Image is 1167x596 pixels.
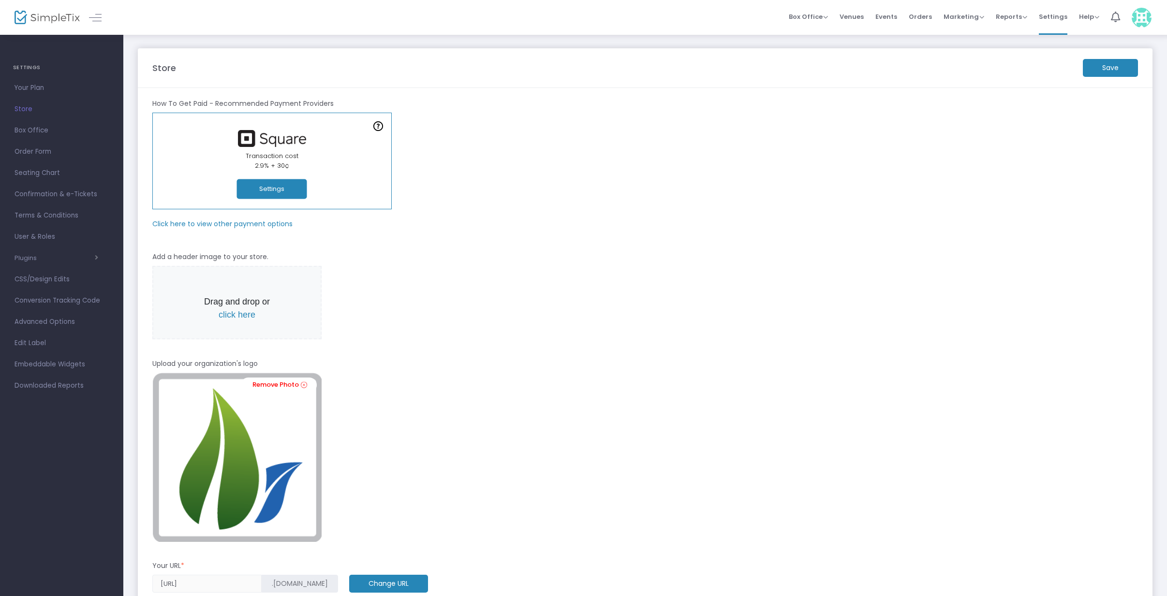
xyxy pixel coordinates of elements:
[15,254,98,262] button: Plugins
[1039,4,1067,29] span: Settings
[152,561,184,571] m-panel-subtitle: Your URL
[272,579,328,589] span: .[DOMAIN_NAME]
[944,12,984,21] span: Marketing
[909,4,932,29] span: Orders
[15,379,109,392] span: Downloaded Reports
[996,12,1027,21] span: Reports
[237,179,307,199] button: Settings
[15,358,109,371] span: Embeddable Widgets
[15,145,109,158] span: Order Form
[152,99,334,109] m-panel-subtitle: How To Get Paid - Recommended Payment Providers
[241,378,317,392] a: Remove Photo
[246,151,298,160] span: Transaction cost
[789,12,828,21] span: Box Office
[15,103,109,116] span: Store
[15,294,109,307] span: Conversion Tracking Code
[15,316,109,328] span: Advanced Options
[152,359,258,369] m-panel-subtitle: Upload your organization's logo
[197,295,277,321] p: Drag and drop or
[219,310,255,320] span: click here
[840,4,864,29] span: Venues
[373,121,383,131] img: question-mark
[152,252,268,262] m-panel-subtitle: Add a header image to your store.
[255,161,289,170] span: 2.9% + 30¢
[15,82,109,94] span: Your Plan
[152,373,322,542] img: original.png
[15,273,109,286] span: CSS/Design Edits
[152,61,176,74] m-panel-title: Store
[1083,59,1138,77] m-button: Save
[152,219,293,229] m-panel-subtitle: Click here to view other payment options
[15,124,109,137] span: Box Office
[15,188,109,201] span: Confirmation & e-Tickets
[13,58,110,77] h4: SETTINGS
[1079,12,1099,21] span: Help
[233,130,310,147] img: square.png
[15,231,109,243] span: User & Roles
[875,4,897,29] span: Events
[349,575,428,593] m-button: Change URL
[15,167,109,179] span: Seating Chart
[15,337,109,349] span: Edit Label
[15,209,109,222] span: Terms & Conditions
